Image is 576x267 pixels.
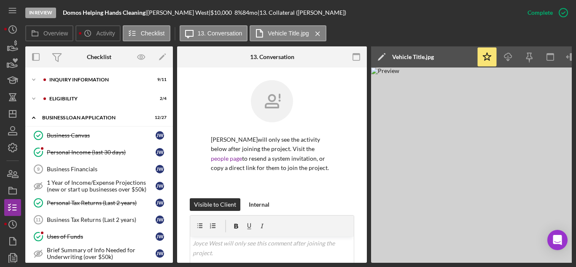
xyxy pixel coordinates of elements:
[49,77,145,82] div: INQUIRY INFORMATION
[156,232,164,241] div: J W
[194,198,236,211] div: Visible to Client
[519,4,572,21] button: Complete
[63,9,145,16] b: Domos Helping Hands Cleaning
[156,182,164,190] div: J W
[234,9,242,16] div: 8 %
[47,247,156,260] div: Brief Summary of Info Needed for Underwriting (over $50k)
[156,165,164,173] div: J W
[156,148,164,156] div: J W
[30,245,169,262] a: Brief Summary of Info Needed for Underwriting (over $50k)JW
[25,8,56,18] div: In Review
[35,217,40,222] tspan: 11
[47,216,156,223] div: Business Tax Returns (Last 2 years)
[151,77,167,82] div: 9 / 11
[47,149,156,156] div: Personal Income (last 30 days)
[30,144,169,161] a: Personal Income (last 30 days)JW
[156,199,164,207] div: J W
[180,25,248,41] button: 13. Conversation
[30,178,169,194] a: 1 Year of Income/Expense Projections (new or start up businesses over $50k)JW
[47,132,156,139] div: Business Canvas
[30,211,169,228] a: 11Business Tax Returns (Last 2 years)JW
[47,179,156,193] div: 1 Year of Income/Expense Projections (new or start up businesses over $50k)
[25,25,73,41] button: Overview
[156,131,164,140] div: J W
[258,9,346,16] div: | 13. Collateral ([PERSON_NAME])
[198,30,242,37] label: 13. Conversation
[63,9,147,16] div: |
[96,30,115,37] label: Activity
[87,54,111,60] div: Checklist
[211,155,242,162] a: people page
[47,166,156,173] div: Business Financials
[156,249,164,258] div: J W
[75,25,120,41] button: Activity
[210,9,232,16] span: $10,000
[156,216,164,224] div: J W
[547,230,568,250] div: Open Intercom Messenger
[211,135,333,173] p: [PERSON_NAME] will only see the activity below after joining the project. Visit the to resend a s...
[147,9,210,16] div: [PERSON_NAME] West |
[30,228,169,245] a: Uses of FundsJW
[250,25,326,41] button: Vehicle Title.jpg
[268,30,309,37] label: Vehicle Title.jpg
[250,54,294,60] div: 13. Conversation
[42,115,145,120] div: BUSINESS LOAN APPLICATION
[249,198,269,211] div: Internal
[151,115,167,120] div: 12 / 27
[30,161,169,178] a: 9Business FinancialsJW
[190,198,240,211] button: Visible to Client
[151,96,167,101] div: 2 / 4
[123,25,170,41] button: Checklist
[30,194,169,211] a: Personal Tax Returns (Last 2 years)JW
[30,127,169,144] a: Business CanvasJW
[47,200,156,206] div: Personal Tax Returns (Last 2 years)
[43,30,68,37] label: Overview
[47,233,156,240] div: Uses of Funds
[37,167,40,172] tspan: 9
[245,198,274,211] button: Internal
[392,54,434,60] div: Vehicle Title.jpg
[141,30,165,37] label: Checklist
[242,9,258,16] div: 84 mo
[528,4,553,21] div: Complete
[49,96,145,101] div: ELIGIBILITY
